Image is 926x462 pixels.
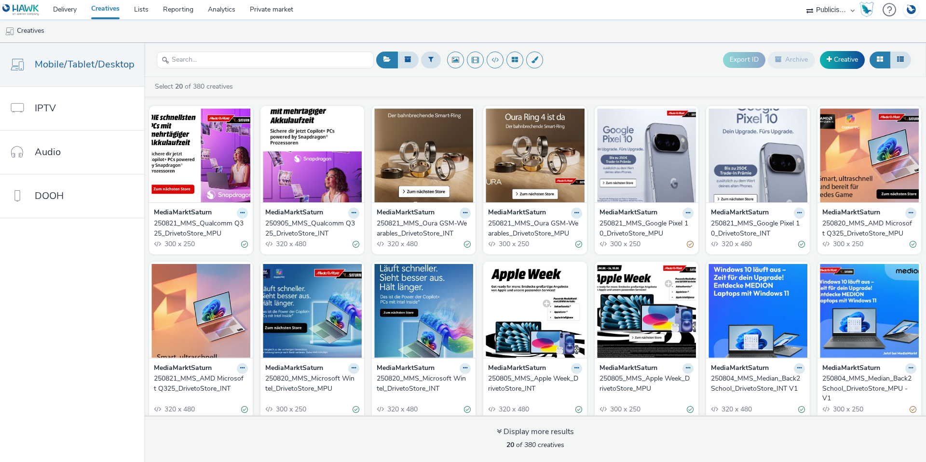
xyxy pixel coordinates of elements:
div: Valid [575,239,582,250]
div: 250820_MMS_Microsoft Wintel_DrivetoStore_MPU [265,374,355,394]
strong: MediaMarktSaturn [265,208,323,219]
span: 320 x 480 [386,239,418,249]
a: 250821_MMS_AMD Microsoft Q325_DrivetoStore_INT [154,374,248,394]
strong: MediaMarktSaturn [154,208,212,219]
div: 250820_MMS_Microsoft Wintel_DrivetoStore_INT [377,374,467,394]
input: Search... [157,52,374,68]
div: 250821_MMS_Google Pixel 10_DrivetoStore_INT [711,219,801,238]
img: 250805_MMS_Apple Week_DrivetoStore_MPU visual [597,264,696,358]
img: 250820_MMS_AMD Microsoft Q325_DrivetoStore_MPU visual [820,108,919,202]
div: 250804_MMS_Median_Back2School_DrivetoStore_MPU - V1 [822,374,912,403]
span: 300 x 250 [163,239,195,249]
span: 320 x 480 [721,239,752,249]
div: Partially valid [687,239,694,250]
span: of 380 creatives [506,440,564,449]
strong: MediaMarktSaturn [488,208,546,219]
img: 250821_MMS_AMD Microsoft Q325_DrivetoStore_INT visual [151,264,250,358]
strong: MediaMarktSaturn [711,208,769,219]
a: 250820_MMS_Microsoft Wintel_DrivetoStore_MPU [265,374,359,394]
button: Archive [768,52,815,68]
strong: MediaMarktSaturn [377,208,435,219]
div: Partially valid [910,404,916,414]
strong: MediaMarktSaturn [377,363,435,374]
span: 300 x 250 [832,239,863,249]
a: Select of 380 creatives [154,82,237,91]
strong: MediaMarktSaturn [711,363,769,374]
div: 250905_MMS_Qualcomm Q325_DrivetoStore_INT [265,219,355,238]
a: 250821_MMS_Oura GSM-Wearables_DrivetoStore_INT [377,219,471,238]
a: 250905_MMS_Qualcomm Q325_DrivetoStore_INT [265,219,359,238]
a: 250821_MMS_Oura GSM-Wearables_DrivetoStore_MPU [488,219,582,238]
a: Hawk Academy [859,2,878,17]
div: Display more results [497,426,574,437]
img: 250820_MMS_Microsoft Wintel_DrivetoStore_MPU visual [263,264,362,358]
div: Valid [687,404,694,414]
span: 300 x 250 [609,405,640,414]
strong: MediaMarktSaturn [822,363,880,374]
div: Valid [798,404,805,414]
a: 250804_MMS_Median_Back2School_DrivetoStore_INT V1 [711,374,805,394]
div: 250821_MMS_Oura GSM-Wearables_DrivetoStore_MPU [488,219,578,238]
div: Valid [575,404,582,414]
span: 320 x 480 [386,405,418,414]
img: 250821_MMS_Qualcomm Q325_DrivetoStore_MPU visual [151,108,250,202]
strong: MediaMarktSaturn [599,208,657,219]
span: 320 x 480 [163,405,195,414]
div: Valid [353,239,359,250]
div: Valid [241,404,248,414]
span: DOOH [35,189,64,203]
span: Audio [35,145,61,159]
a: 250821_MMS_Qualcomm Q325_DrivetoStore_MPU [154,219,248,238]
a: 250820_MMS_Microsoft Wintel_DrivetoStore_INT [377,374,471,394]
a: 250820_MMS_AMD Microsoft Q325_DrivetoStore_MPU [822,219,916,238]
img: 250820_MMS_Microsoft Wintel_DrivetoStore_INT visual [374,264,473,358]
img: 250805_MMS_Apple Week_DrivetoStore_INT visual [486,264,585,358]
div: Valid [464,239,471,250]
img: Account DE [904,2,918,18]
img: undefined Logo [2,4,40,16]
div: 250821_MMS_AMD Microsoft Q325_DrivetoStore_INT [154,374,244,394]
img: 250821_MMS_Google Pixel 10_DrivetoStore_MPU visual [597,108,696,202]
img: 250905_MMS_Qualcomm Q325_DrivetoStore_INT visual [263,108,362,202]
div: 250821_MMS_Oura GSM-Wearables_DrivetoStore_INT [377,219,467,238]
a: 250804_MMS_Median_Back2School_DrivetoStore_MPU - V1 [822,374,916,403]
button: Grid [870,52,890,68]
div: Valid [798,239,805,250]
strong: MediaMarktSaturn [488,363,546,374]
strong: MediaMarktSaturn [154,363,212,374]
strong: 20 [506,440,514,449]
div: 250821_MMS_Google Pixel 10_DrivetoStore_MPU [599,219,690,238]
span: 300 x 250 [275,405,306,414]
a: 250821_MMS_Google Pixel 10_DrivetoStore_MPU [599,219,694,238]
div: 250804_MMS_Median_Back2School_DrivetoStore_INT V1 [711,374,801,394]
span: 320 x 480 [275,239,306,249]
img: Hawk Academy [859,2,874,17]
button: Export ID [723,52,765,67]
span: 320 x 480 [498,405,529,414]
span: Mobile/Tablet/Desktop [35,57,135,71]
span: 300 x 250 [498,239,529,249]
a: Creative [820,51,865,68]
div: Valid [241,239,248,250]
div: Valid [353,404,359,414]
div: 250805_MMS_Apple Week_DrivetoStore_INT [488,374,578,394]
div: 250820_MMS_AMD Microsoft Q325_DrivetoStore_MPU [822,219,912,238]
span: 320 x 480 [721,405,752,414]
img: 250821_MMS_Google Pixel 10_DrivetoStore_INT visual [708,108,807,202]
button: Table [890,52,911,68]
div: 250821_MMS_Qualcomm Q325_DrivetoStore_MPU [154,219,244,238]
img: 250821_MMS_Oura GSM-Wearables_DrivetoStore_INT visual [374,108,473,202]
img: mobile [5,26,14,36]
a: 250805_MMS_Apple Week_DrivetoStore_INT [488,374,582,394]
img: 250804_MMS_Median_Back2School_DrivetoStore_MPU - V1 visual [820,264,919,358]
a: 250805_MMS_Apple Week_DrivetoStore_MPU [599,374,694,394]
img: 250804_MMS_Median_Back2School_DrivetoStore_INT V1 visual [708,264,807,358]
span: IPTV [35,101,56,115]
a: 250821_MMS_Google Pixel 10_DrivetoStore_INT [711,219,805,238]
span: 300 x 250 [832,405,863,414]
div: Valid [464,404,471,414]
strong: MediaMarktSaturn [822,208,880,219]
strong: MediaMarktSaturn [599,363,657,374]
img: 250821_MMS_Oura GSM-Wearables_DrivetoStore_MPU visual [486,108,585,202]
